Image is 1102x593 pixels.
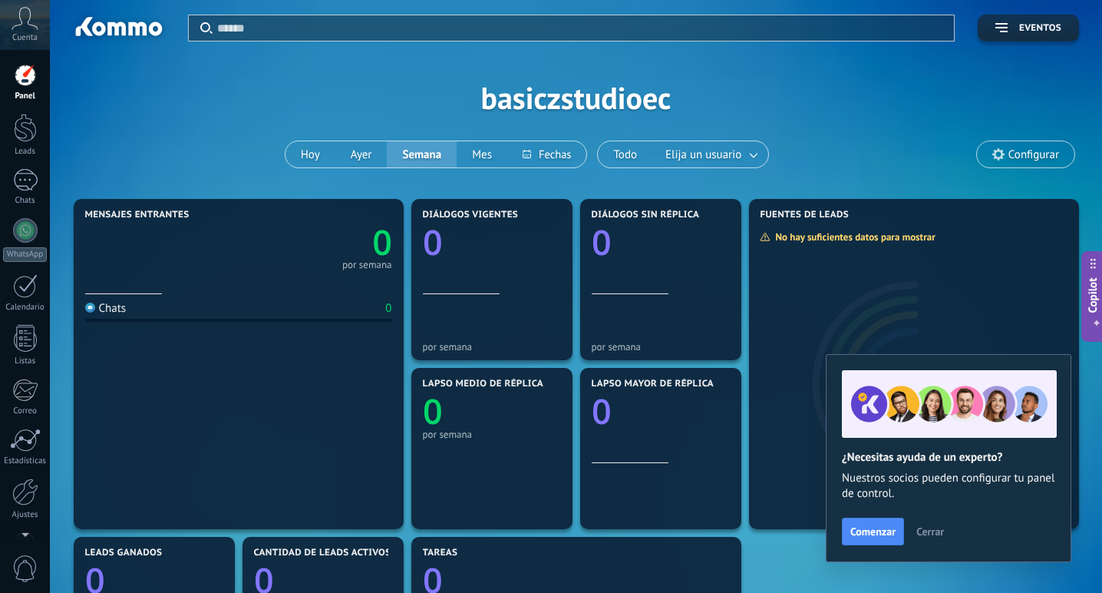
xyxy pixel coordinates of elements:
[3,356,48,366] div: Listas
[3,456,48,466] div: Estadísticas
[1008,148,1059,161] span: Configurar
[598,141,652,167] button: Todo
[254,548,391,558] span: Cantidad de leads activos
[85,548,163,558] span: Leads ganados
[507,141,586,167] button: Fechas
[457,141,507,167] button: Mes
[3,510,48,520] div: Ajustes
[592,210,700,220] span: Diálogos sin réplica
[285,141,335,167] button: Hoy
[12,33,38,43] span: Cuenta
[662,144,744,165] span: Elija un usuario
[85,301,127,316] div: Chats
[3,147,48,157] div: Leads
[842,518,904,545] button: Comenzar
[423,429,561,440] div: por semana
[423,341,561,353] div: por semana
[592,379,714,389] span: Lapso mayor de réplica
[387,141,457,167] button: Semana
[3,196,48,206] div: Chats
[423,548,458,558] span: Tareas
[423,379,544,389] span: Lapso medio de réplica
[916,526,944,537] span: Cerrar
[335,141,388,167] button: Ayer
[3,91,48,101] div: Panel
[239,219,392,266] a: 0
[592,219,612,266] text: 0
[85,210,190,220] span: Mensajes entrantes
[652,141,768,167] button: Elija un usuario
[761,210,850,220] span: Fuentes de leads
[909,520,951,543] button: Cerrar
[592,341,730,353] div: por semana
[342,261,392,269] div: por semana
[372,219,392,266] text: 0
[3,247,47,262] div: WhatsApp
[423,388,443,435] text: 0
[1085,278,1100,313] span: Copilot
[760,230,946,243] div: No hay suficientes datos para mostrar
[842,450,1055,465] h2: ¿Necesitas ayuda de un experto?
[423,210,519,220] span: Diálogos vigentes
[842,471,1055,502] span: Nuestros socios pueden configurar tu panel de control.
[3,406,48,416] div: Correo
[385,301,391,316] div: 0
[85,303,95,313] img: Chats
[978,15,1079,41] button: Eventos
[423,219,443,266] text: 0
[1019,23,1061,34] span: Eventos
[850,526,896,537] span: Comenzar
[592,388,612,435] text: 0
[3,303,48,313] div: Calendario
